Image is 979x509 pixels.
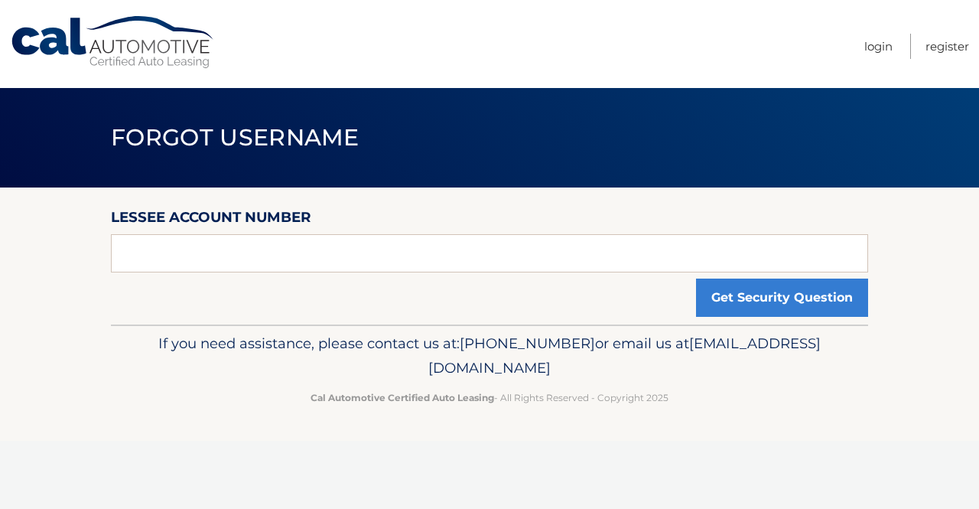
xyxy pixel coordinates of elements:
[460,334,595,352] span: [PHONE_NUMBER]
[925,34,969,59] a: Register
[311,392,494,403] strong: Cal Automotive Certified Auto Leasing
[864,34,893,59] a: Login
[111,123,359,152] span: Forgot Username
[10,15,216,70] a: Cal Automotive
[111,206,311,234] label: Lessee Account Number
[121,331,858,380] p: If you need assistance, please contact us at: or email us at
[696,279,868,317] button: Get Security Question
[121,390,858,406] p: - All Rights Reserved - Copyright 2025
[428,334,821,377] span: [EMAIL_ADDRESS][DOMAIN_NAME]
